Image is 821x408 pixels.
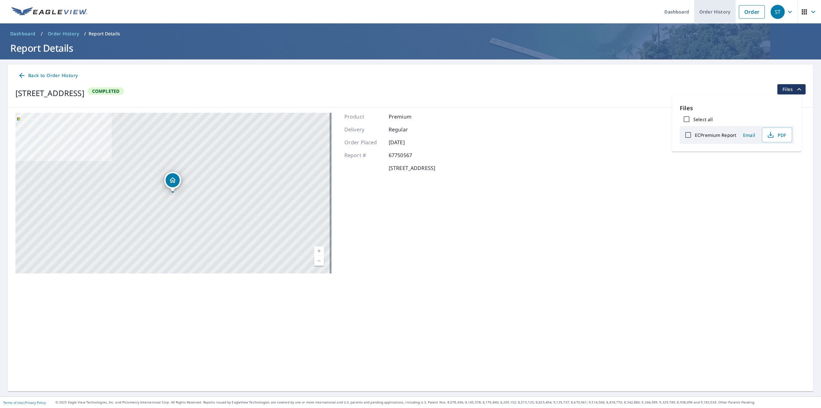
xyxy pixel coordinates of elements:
li: / [84,30,86,38]
span: Email [741,132,757,138]
span: Dashboard [10,31,36,37]
label: Select all [693,116,713,122]
p: Report Details [89,31,120,37]
a: Dashboard [8,29,38,39]
p: Product [344,113,383,120]
span: PDF [766,131,787,139]
div: Dropped pin, building 1, Residential property, 4 Deer Hollow Rd Plaistow, NH 03865 [164,172,181,192]
p: Delivery [344,126,383,133]
a: Back to Order History [15,70,80,82]
a: Order History [45,29,82,39]
p: | [3,401,46,404]
a: Current Level 17, Zoom In [314,246,324,256]
a: Terms of Use [3,400,23,405]
a: Current Level 17, Zoom Out [314,256,324,266]
div: [STREET_ADDRESS] [15,87,84,99]
p: Report # [344,151,383,159]
p: Order Placed [344,138,383,146]
p: Regular [389,126,427,133]
label: ECPremium Report [695,132,736,138]
span: Files [782,85,803,93]
button: Email [739,130,759,140]
li: / [41,30,43,38]
a: Order [739,5,765,19]
p: Files [680,104,794,112]
button: filesDropdownBtn-67750567 [777,84,806,94]
span: Order History [48,31,79,37]
nav: breadcrumb [8,29,813,39]
span: Back to Order History [18,72,78,80]
img: EV Logo [12,7,87,17]
button: PDF [762,128,792,142]
p: [STREET_ADDRESS] [389,164,435,172]
a: Privacy Policy [25,400,46,405]
span: Completed [88,88,124,94]
p: Premium [389,113,427,120]
p: [DATE] [389,138,427,146]
h1: Report Details [8,41,813,55]
p: 67750567 [389,151,427,159]
div: ST [771,5,785,19]
p: © 2025 Eagle View Technologies, Inc. and Pictometry International Corp. All Rights Reserved. Repo... [56,400,818,405]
